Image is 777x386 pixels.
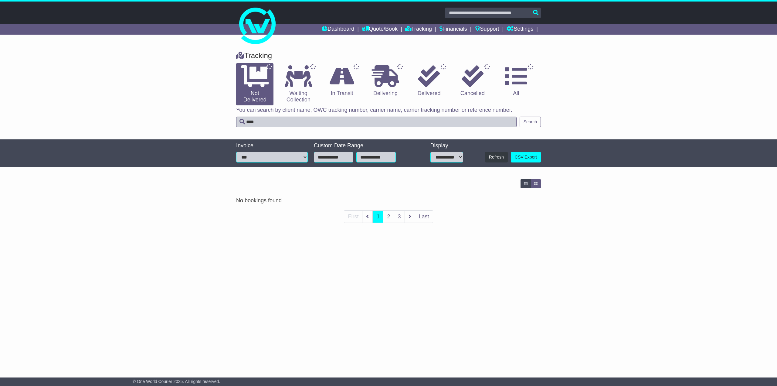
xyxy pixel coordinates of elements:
[497,63,535,99] a: All
[405,24,432,35] a: Tracking
[520,117,541,127] button: Search
[383,210,394,223] a: 2
[507,24,533,35] a: Settings
[475,24,499,35] a: Support
[322,24,354,35] a: Dashboard
[314,142,411,149] div: Custom Date Range
[280,63,317,105] a: Waiting Collection
[236,142,308,149] div: Invoice
[430,142,463,149] div: Display
[394,210,405,223] a: 3
[410,63,448,99] a: Delivered
[454,63,491,99] a: Cancelled
[367,63,404,99] a: Delivering
[133,379,220,384] span: © One World Courier 2025. All rights reserved.
[485,152,508,162] button: Refresh
[236,197,541,204] div: No bookings found
[236,107,541,114] p: You can search by client name, OWC tracking number, carrier name, carrier tracking number or refe...
[511,152,541,162] a: CSV Export
[236,63,273,105] a: Not Delivered
[439,24,467,35] a: Financials
[415,210,433,223] a: Last
[233,51,544,60] div: Tracking
[372,210,383,223] a: 1
[323,63,361,99] a: In Transit
[362,24,398,35] a: Quote/Book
